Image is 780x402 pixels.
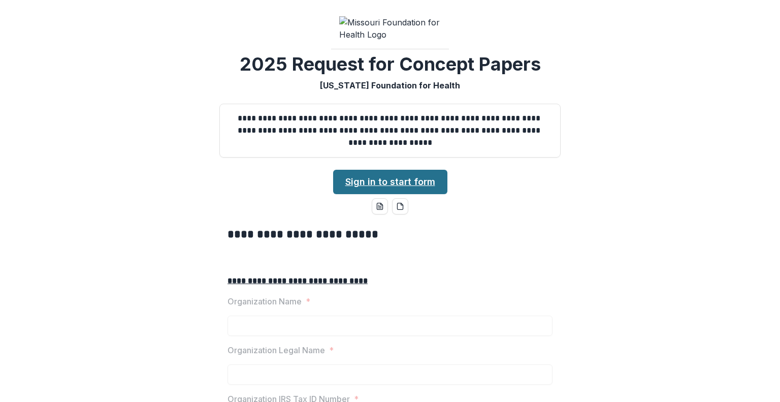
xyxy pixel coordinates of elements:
[333,170,447,194] a: Sign in to start form
[372,198,388,214] button: word-download
[320,79,460,91] p: [US_STATE] Foundation for Health
[240,53,541,75] h2: 2025 Request for Concept Papers
[227,295,302,307] p: Organization Name
[392,198,408,214] button: pdf-download
[339,16,441,41] img: Missouri Foundation for Health Logo
[227,344,325,356] p: Organization Legal Name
